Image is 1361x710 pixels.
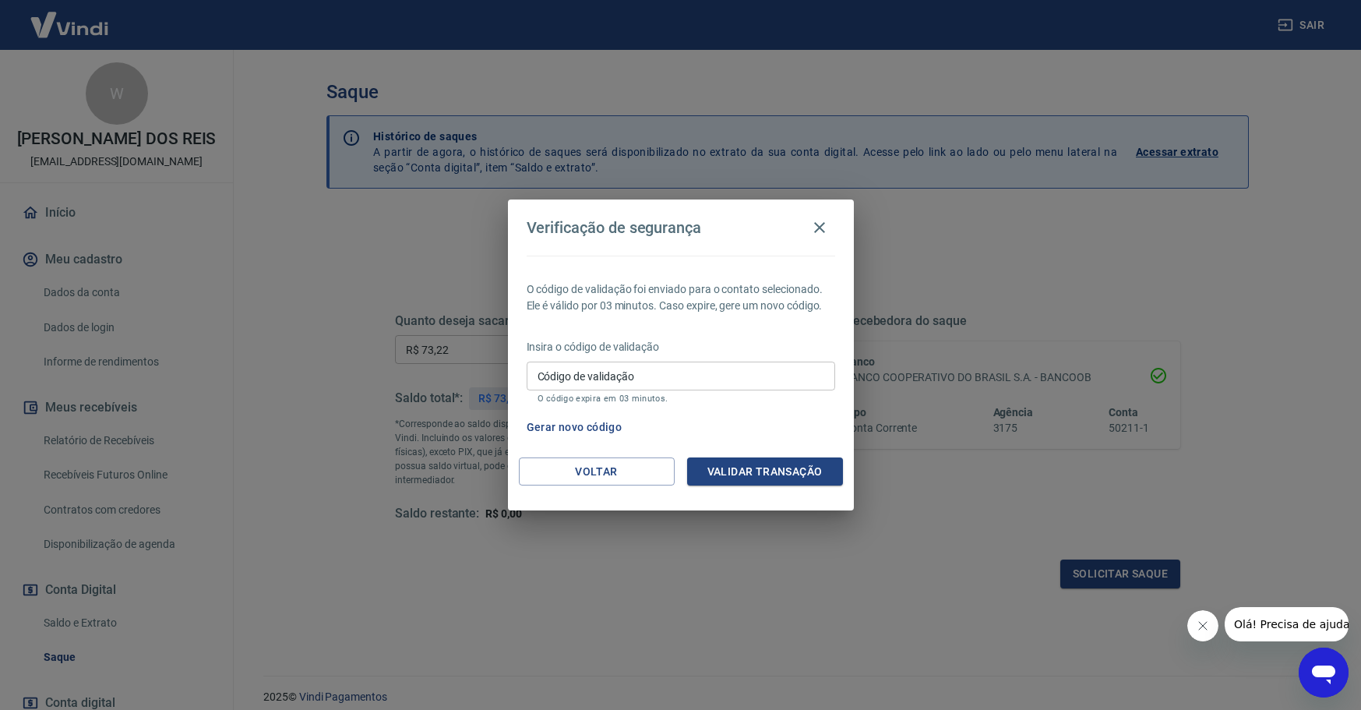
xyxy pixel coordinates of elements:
p: O código expira em 03 minutos. [538,394,824,404]
p: O código de validação foi enviado para o contato selecionado. Ele é válido por 03 minutos. Caso e... [527,281,835,314]
p: Insira o código de validação [527,339,835,355]
button: Gerar novo código [520,413,629,442]
h4: Verificação de segurança [527,218,702,237]
iframe: Botão para abrir a janela de mensagens [1299,648,1349,698]
button: Voltar [519,457,675,486]
span: Olá! Precisa de ajuda? [9,11,131,23]
button: Validar transação [687,457,843,486]
iframe: Fechar mensagem [1187,610,1218,641]
iframe: Mensagem da empresa [1225,607,1349,641]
